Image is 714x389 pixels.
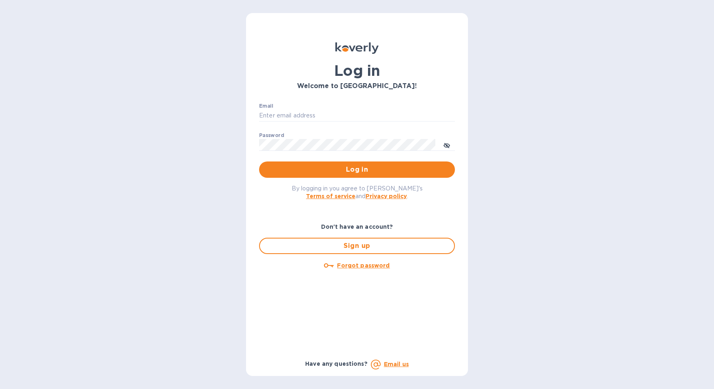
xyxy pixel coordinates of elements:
h3: Welcome to [GEOGRAPHIC_DATA]! [259,82,455,90]
label: Email [259,104,273,108]
button: toggle password visibility [439,137,455,153]
u: Forgot password [337,262,390,269]
span: By logging in you agree to [PERSON_NAME]'s and . [292,185,423,199]
span: Log in [266,165,448,175]
h1: Log in [259,62,455,79]
a: Terms of service [306,193,355,199]
label: Password [259,133,284,138]
span: Sign up [266,241,448,251]
a: Privacy policy [366,193,407,199]
img: Koverly [335,42,379,54]
a: Email us [384,361,409,367]
input: Enter email address [259,110,455,122]
b: Have any questions? [305,360,368,367]
button: Log in [259,161,455,178]
b: Don't have an account? [321,223,393,230]
button: Sign up [259,238,455,254]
